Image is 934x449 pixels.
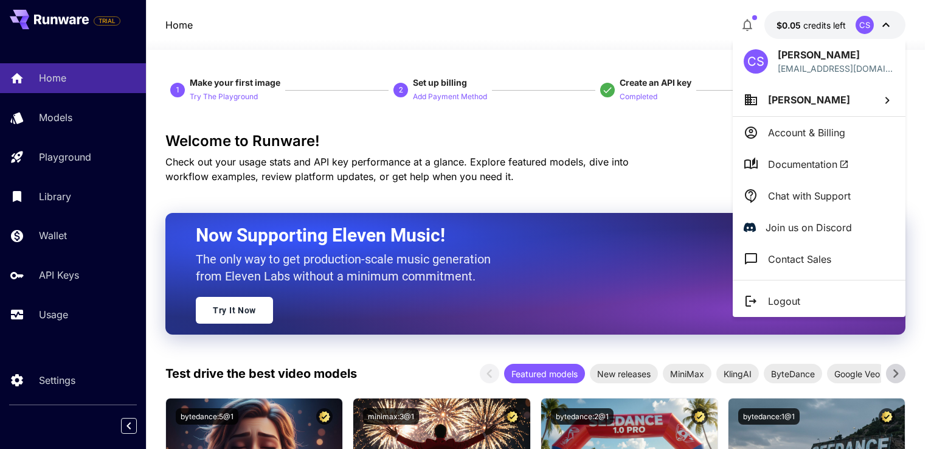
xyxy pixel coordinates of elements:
p: [EMAIL_ADDRESS][DOMAIN_NAME] [778,62,894,75]
span: [PERSON_NAME] [768,94,850,106]
p: [PERSON_NAME] [778,47,894,62]
span: Documentation [768,157,849,172]
p: Logout [768,294,800,308]
div: fraytam7@gmail.com [778,62,894,75]
p: Contact Sales [768,252,831,266]
p: Join us on Discord [766,220,852,235]
div: CS [744,49,768,74]
p: Account & Billing [768,125,845,140]
button: [PERSON_NAME] [733,83,905,116]
p: Chat with Support [768,189,851,203]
